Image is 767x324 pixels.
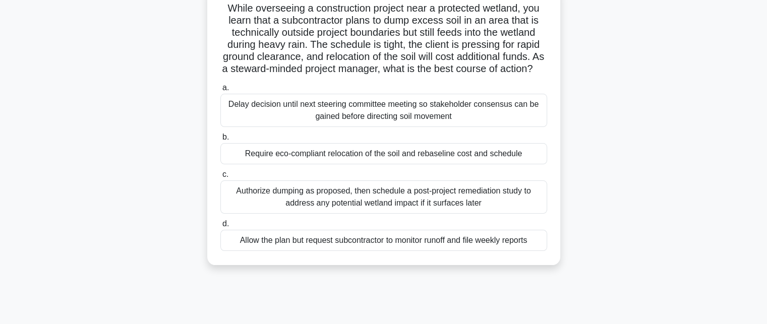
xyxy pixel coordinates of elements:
div: Require eco-compliant relocation of the soil and rebaseline cost and schedule [220,143,547,164]
span: a. [222,83,229,92]
span: c. [222,170,228,178]
div: Delay decision until next steering committee meeting so stakeholder consensus can be gained befor... [220,94,547,127]
div: Allow the plan but request subcontractor to monitor runoff and file weekly reports [220,230,547,251]
h5: While overseeing a construction project near a protected wetland, you learn that a subcontractor ... [219,2,548,76]
span: d. [222,219,229,228]
div: Authorize dumping as proposed, then schedule a post-project remediation study to address any pote... [220,180,547,214]
span: b. [222,133,229,141]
